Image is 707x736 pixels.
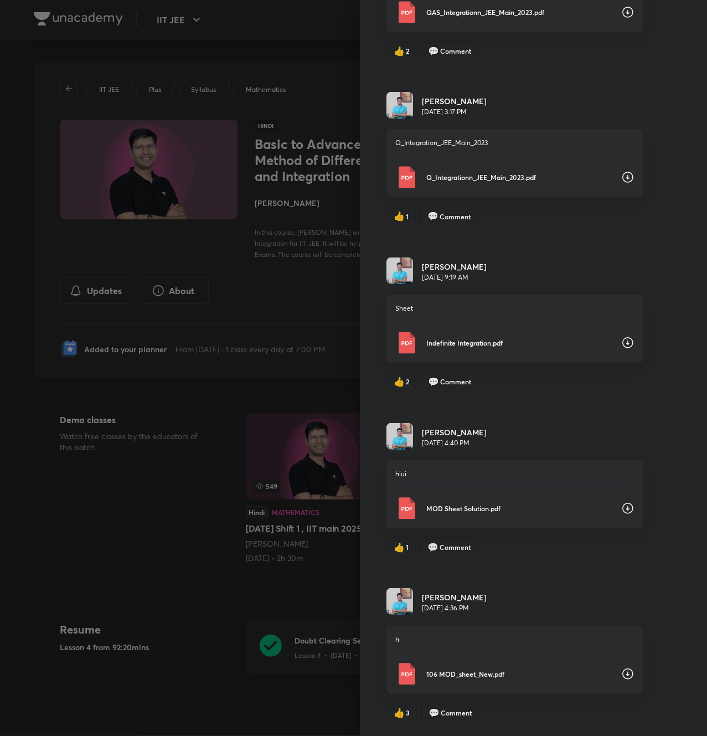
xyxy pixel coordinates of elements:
span: like [394,377,405,387]
span: Comment [440,46,471,56]
span: comment [427,542,438,552]
span: comment [427,211,438,221]
img: Avatar [386,588,413,615]
h6: [PERSON_NAME] [422,261,487,272]
p: Indefinite Integration.pdf [426,338,612,348]
p: hiui [395,469,634,479]
span: like [394,708,405,718]
span: comment [429,708,440,718]
img: Pdf [395,332,417,354]
span: Comment [441,708,472,718]
img: Avatar [386,423,413,450]
img: Pdf [395,1,417,23]
h6: [PERSON_NAME] [422,95,487,107]
span: Comment [440,212,471,222]
span: 1 [406,542,409,552]
p: MOD Sheet Solution.pdf [426,503,612,513]
p: Sheet [395,303,634,313]
img: Pdf [395,497,417,519]
span: Comment [440,377,471,387]
span: like [394,542,405,552]
img: Avatar [386,92,413,119]
span: like [394,211,405,221]
p: Q_Integrationn_JEE_Main_2023.pdf [426,172,612,182]
span: 2 [406,377,409,387]
span: Comment [440,542,471,552]
span: 2 [406,46,409,56]
p: [DATE] 9:19 AM [422,272,487,282]
p: [DATE] 3:17 PM [422,107,487,117]
span: 3 [406,708,410,718]
img: Avatar [386,258,413,284]
img: Pdf [395,663,417,685]
h6: [PERSON_NAME] [422,426,487,438]
span: like [394,46,405,56]
span: 1 [406,212,409,222]
span: comment [428,377,439,387]
p: Q_Integration_JEE_Main_2023 [395,138,634,148]
p: 106 MOD_sheet_New.pdf [426,669,612,679]
p: [DATE] 4:36 PM [422,603,487,613]
p: hi [395,635,634,645]
h6: [PERSON_NAME] [422,591,487,603]
img: Pdf [395,166,417,188]
span: comment [428,46,439,56]
p: [DATE] 4:40 PM [422,438,487,448]
p: QAS_Integrationn_JEE_Main_2023.pdf [426,7,612,17]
